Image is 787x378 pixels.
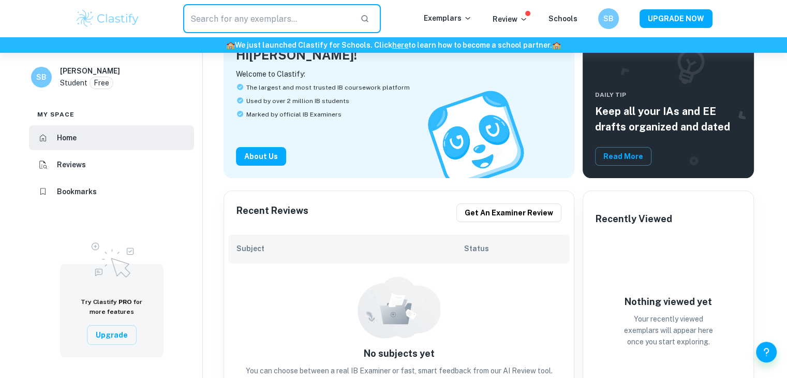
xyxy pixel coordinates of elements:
button: Upgrade [87,325,137,345]
span: Used by over 2 million IB students [246,96,349,106]
p: Student [60,77,87,89]
a: Schools [548,14,577,23]
img: Clastify logo [75,8,141,29]
span: PRO [118,298,132,306]
button: UPGRADE NOW [640,9,712,28]
h6: We just launched Clastify for Schools. Click to learn how to become a school partner. [2,39,785,51]
h5: Keep all your IAs and EE drafts organized and dated [595,104,741,135]
h6: SB [602,13,614,24]
img: Upgrade to Pro [86,236,138,281]
span: My space [37,110,75,119]
h6: Recent Reviews [236,203,308,222]
input: Search for any exemplars... [183,4,352,33]
h6: SB [36,71,48,83]
h6: Try Clastify for more features [72,297,151,317]
p: Welcome to Clastify: [236,68,562,80]
a: here [392,41,408,49]
button: Get an examiner review [456,203,561,222]
button: SB [598,8,619,29]
h6: Bookmarks [57,186,97,197]
span: The largest and most trusted IB coursework platform [246,83,410,92]
h4: Hi [PERSON_NAME] ! [236,46,357,64]
h6: [PERSON_NAME] [60,65,120,77]
span: Daily Tip [595,90,741,99]
p: Free [94,77,109,89]
p: You can choose between a real IB Examiner or fast, smart feedback from our AI Review tool. [228,365,570,376]
h6: Home [57,132,77,143]
h6: Recently Viewed [596,212,672,226]
h6: Subject [236,243,464,254]
a: Reviews [29,152,194,177]
h6: No subjects yet [228,346,570,361]
p: Your recently viewed exemplars will appear here once you start exploring. [617,313,720,347]
p: Review [493,13,528,25]
button: Help and Feedback [756,342,777,362]
h6: Reviews [57,159,86,170]
a: Bookmarks [29,179,194,204]
span: Marked by official IB Examiners [246,110,341,119]
h6: Nothing viewed yet [617,295,720,309]
button: Read More [595,147,651,166]
a: Home [29,125,194,150]
span: 🏫 [226,41,235,49]
p: Exemplars [424,12,472,24]
button: About Us [236,147,286,166]
span: 🏫 [552,41,561,49]
h6: Status [464,243,561,254]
